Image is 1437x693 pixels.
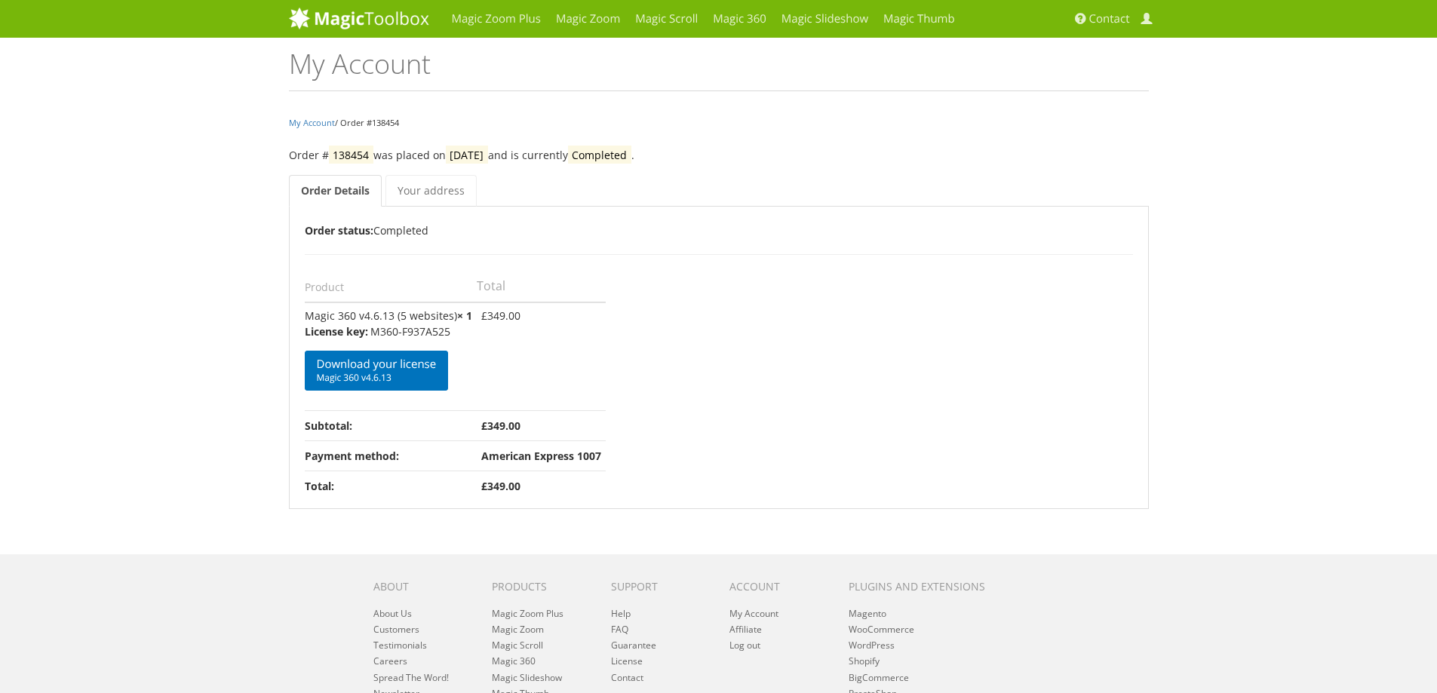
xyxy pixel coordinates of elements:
a: Log out [729,639,760,652]
strong: × 1 [457,308,472,323]
a: License [611,655,643,667]
a: My Account [289,117,335,128]
a: Testimonials [373,639,427,652]
th: Total [477,270,606,302]
a: Shopify [849,655,880,667]
a: Contact [611,671,643,684]
a: Help [611,607,631,620]
bdi: 349.00 [481,308,520,323]
a: FAQ [611,623,628,636]
a: Affiliate [729,623,762,636]
a: Careers [373,655,407,667]
a: Magic Slideshow [492,671,562,684]
nav: / Order #138454 [289,114,1149,131]
a: Spread The Word! [373,671,449,684]
span: Contact [1089,11,1130,26]
h6: Products [492,581,588,592]
a: Magic Zoom [492,623,544,636]
a: Guarantee [611,639,656,652]
p: Completed [305,222,1133,239]
p: Order # was placed on and is currently . [289,146,1149,164]
span: £ [481,479,487,493]
a: Magic Scroll [492,639,543,652]
td: Magic 360 v4.6.13 (5 websites) [305,302,477,410]
img: MagicToolbox.com - Image tools for your website [289,7,429,29]
h1: My Account [289,49,1149,91]
a: Magic 360 [492,655,536,667]
a: Magento [849,607,886,620]
span: Magic 360 v4.6.13 [317,372,437,384]
a: WordPress [849,639,895,652]
b: Order status: [305,223,373,238]
mark: Completed [568,146,631,164]
h6: Support [611,581,707,592]
td: American Express 1007 [477,440,606,471]
a: Magic Zoom Plus [492,607,563,620]
a: Customers [373,623,419,636]
a: My Account [729,607,778,620]
a: Download your licenseMagic 360 v4.6.13 [305,351,449,391]
bdi: 349.00 [481,479,520,493]
mark: 138454 [329,146,373,164]
strong: License key: [305,324,368,339]
a: Your address [385,175,477,207]
a: Order Details [289,175,382,207]
th: Product [305,270,477,302]
th: Total: [305,471,477,501]
th: Subtotal: [305,410,477,440]
h6: Plugins and extensions [849,581,1004,592]
p: M360-F937A525 [305,324,472,339]
a: About Us [373,607,412,620]
span: £ [481,419,487,433]
a: WooCommerce [849,623,914,636]
th: Payment method: [305,440,477,471]
h6: About [373,581,469,592]
a: BigCommerce [849,671,909,684]
span: £ [481,308,487,323]
mark: [DATE] [446,146,488,164]
h6: Account [729,581,825,592]
bdi: 349.00 [481,419,520,433]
